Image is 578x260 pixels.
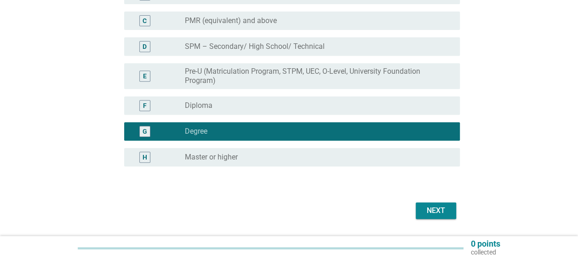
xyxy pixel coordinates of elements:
[185,67,445,85] label: Pre-U (Matriculation Program, STPM, UEC, O-Level, University Foundation Program)
[185,16,277,25] label: PMR (equivalent) and above
[143,127,147,136] div: G
[471,248,500,256] p: collected
[416,202,456,219] button: Next
[185,42,325,51] label: SPM – Secondary/ High School/ Technical
[185,153,238,162] label: Master or higher
[471,240,500,248] p: 0 points
[143,42,147,52] div: D
[143,153,147,162] div: H
[185,127,207,136] label: Degree
[423,205,449,216] div: Next
[143,16,147,26] div: C
[143,71,147,81] div: E
[143,101,147,111] div: F
[185,101,212,110] label: Diploma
